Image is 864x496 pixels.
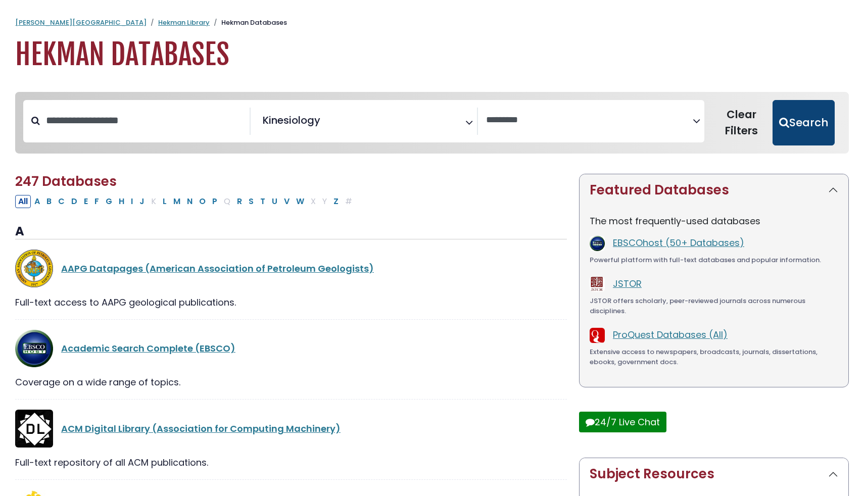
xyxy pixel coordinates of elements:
button: Filter Results G [103,195,115,208]
button: Filter Results R [234,195,245,208]
button: Submit for Search Results [773,100,835,145]
button: Filter Results P [209,195,220,208]
button: Filter Results A [31,195,43,208]
div: Powerful platform with full-text databases and popular information. [590,255,838,265]
button: Filter Results S [246,195,257,208]
li: Kinesiology [259,113,320,128]
button: Filter Results C [55,195,68,208]
button: All [15,195,31,208]
button: Filter Results F [91,195,102,208]
div: Coverage on a wide range of topics. [15,375,567,389]
button: Filter Results M [170,195,183,208]
nav: breadcrumb [15,18,849,28]
div: Extensive access to newspapers, broadcasts, journals, dissertations, ebooks, government docs. [590,347,838,367]
a: Hekman Library [158,18,210,27]
a: JSTOR [613,277,642,290]
button: Filter Results W [293,195,307,208]
textarea: Search [486,115,693,126]
div: Full-text repository of all ACM publications. [15,456,567,469]
button: Filter Results Z [330,195,342,208]
div: Alpha-list to filter by first letter of database name [15,194,356,207]
nav: Search filters [15,92,849,154]
a: ACM Digital Library (Association for Computing Machinery) [61,422,341,435]
button: Filter Results O [196,195,209,208]
h1: Hekman Databases [15,38,849,72]
a: ProQuest Databases (All) [613,328,728,341]
button: Featured Databases [580,174,848,206]
button: Filter Results E [81,195,91,208]
h3: A [15,224,567,239]
p: The most frequently-used databases [590,214,838,228]
textarea: Search [322,118,329,129]
button: Filter Results D [68,195,80,208]
li: Hekman Databases [210,18,287,28]
a: Academic Search Complete (EBSCO) [61,342,235,355]
button: Filter Results U [269,195,280,208]
button: Filter Results T [257,195,268,208]
button: Clear Filters [710,100,773,145]
button: Filter Results N [184,195,196,208]
button: Subject Resources [580,458,848,490]
button: Filter Results B [43,195,55,208]
a: AAPG Datapages (American Association of Petroleum Geologists) [61,262,374,275]
button: Filter Results I [128,195,136,208]
button: Filter Results L [160,195,170,208]
div: JSTOR offers scholarly, peer-reviewed journals across numerous disciplines. [590,296,838,316]
div: Full-text access to AAPG geological publications. [15,295,567,309]
button: Filter Results V [281,195,293,208]
button: Filter Results H [116,195,127,208]
a: EBSCOhost (50+ Databases) [613,236,744,249]
span: Kinesiology [263,113,320,128]
span: 247 Databases [15,172,117,190]
button: 24/7 Live Chat [579,412,666,432]
button: Filter Results J [136,195,148,208]
input: Search database by title or keyword [40,112,250,129]
a: [PERSON_NAME][GEOGRAPHIC_DATA] [15,18,147,27]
